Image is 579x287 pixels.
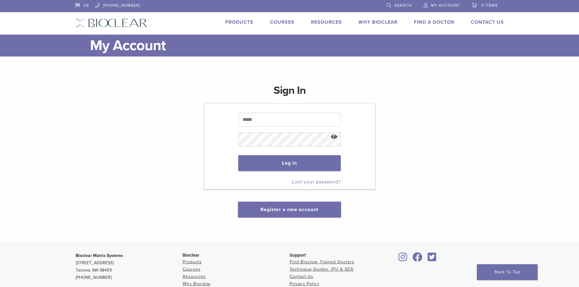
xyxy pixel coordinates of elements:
span: Search [395,3,412,8]
a: Bioclear [411,256,425,262]
a: Contact Us [471,19,504,25]
button: Show password [328,129,341,145]
a: Courses [183,267,201,272]
a: Products [225,19,253,25]
a: Back To Top [477,264,538,280]
a: Lost your password? [292,179,341,185]
a: Why Bioclear [183,281,211,286]
a: Products [183,259,202,265]
span: Support [290,253,306,258]
a: Courses [270,19,295,25]
a: Privacy Policy [290,281,319,286]
img: Bioclear [75,19,147,27]
a: Why Bioclear [358,19,398,25]
a: Resources [183,274,206,279]
h1: My Account [90,35,504,56]
a: Find A Doctor [414,19,454,25]
a: Contact Us [290,274,313,279]
span: My Account [431,3,460,8]
a: Bioclear [397,256,409,262]
p: [STREET_ADDRESS] Tacoma, WA 98409 [PHONE_NUMBER] [76,252,183,281]
strong: Bioclear Matrix Systems [76,253,123,258]
button: Log in [238,155,341,171]
a: Resources [311,19,342,25]
a: Bioclear [426,256,439,262]
a: Technique Guides, IFU & SDS [290,267,353,272]
span: 0 items [481,3,498,8]
h1: Sign In [274,83,306,103]
button: Register a new account [238,202,341,217]
span: Bioclear [183,253,199,258]
a: Find Bioclear Trained Doctors [290,259,354,265]
a: Register a new account [260,207,318,213]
